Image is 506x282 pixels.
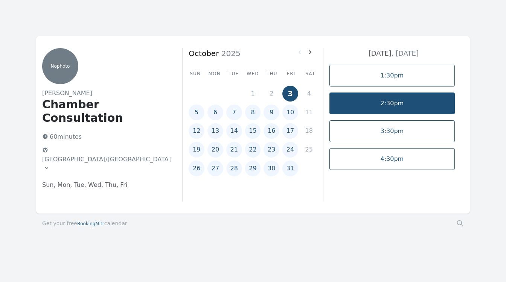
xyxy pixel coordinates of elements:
div: Wed [246,71,259,77]
button: 16 [264,123,279,139]
a: 3:30pm [329,120,455,142]
button: 19 [189,142,204,158]
button: 30 [264,161,279,176]
p: No photo [42,63,78,69]
span: , [DATE] [392,49,419,57]
button: 26 [189,161,204,176]
button: 6 [207,105,223,120]
p: 60 minutes [39,131,170,143]
span: BookingMitr [77,221,104,226]
a: 4:30pm [329,148,455,170]
button: 23 [264,142,279,158]
button: 21 [226,142,242,158]
button: 20 [207,142,223,158]
button: 2 [264,86,279,102]
div: Thu [265,71,279,77]
button: 15 [245,123,261,139]
button: 31 [282,161,298,176]
a: 2:30pm [329,92,455,114]
p: Sun, Mon, Tue, Wed, Thu, Fri [42,180,170,190]
strong: [DATE] [369,49,392,57]
div: Mon [208,71,221,77]
button: 17 [282,123,298,139]
div: Sat [304,71,317,77]
button: 25 [301,142,317,158]
button: 27 [207,161,223,176]
span: 2025 [219,49,240,58]
button: 24 [282,142,298,158]
button: 18 [301,123,317,139]
button: 28 [226,161,242,176]
div: Fri [285,71,298,77]
button: 9 [264,105,279,120]
button: 22 [245,142,261,158]
button: 8 [245,105,261,120]
a: 1:30pm [329,65,455,86]
button: 12 [189,123,204,139]
button: 3 [282,86,298,102]
button: 4 [301,86,317,102]
button: 10 [282,105,298,120]
button: 1 [245,86,261,102]
button: 5 [189,105,204,120]
button: 14 [226,123,242,139]
button: 7 [226,105,242,120]
h2: [PERSON_NAME] [42,89,170,98]
strong: October [189,49,219,58]
a: Get your freeBookingMitrcalendar [42,220,127,227]
button: [GEOGRAPHIC_DATA]/[GEOGRAPHIC_DATA] [39,144,174,174]
button: 29 [245,161,261,176]
button: 13 [207,123,223,139]
div: Sun [189,71,202,77]
div: Tue [227,71,240,77]
h1: Chamber Consultation [42,98,170,125]
button: 11 [301,105,317,120]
